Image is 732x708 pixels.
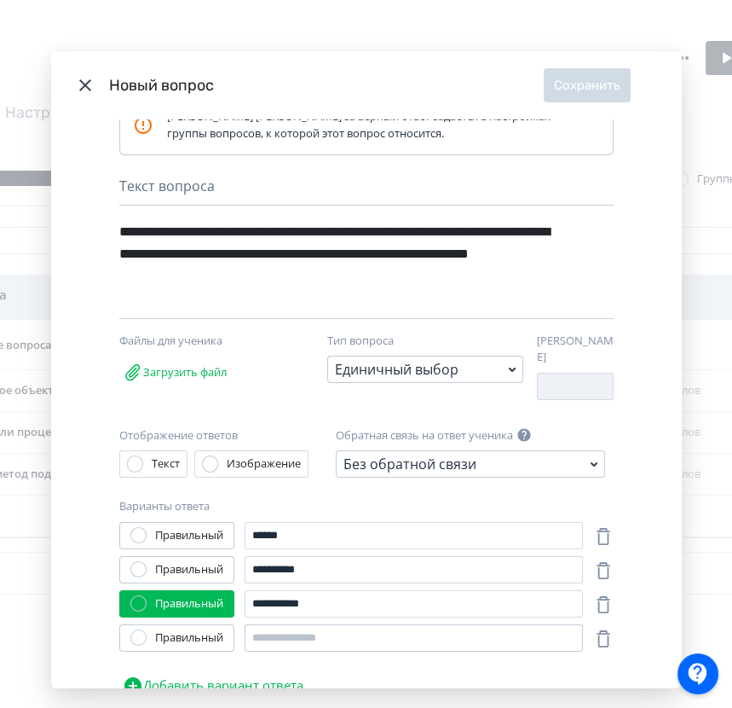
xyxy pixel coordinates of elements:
label: Тип вопроса [327,333,394,350]
div: Без обратной связи [343,454,476,474]
label: [PERSON_NAME] [537,333,614,366]
div: Изображение [227,456,301,473]
div: Единичный выбор [335,359,458,380]
label: Отображение ответов [119,427,238,444]
div: Правильный [155,561,223,578]
label: Обратная связь на ответ ученика [336,427,513,444]
div: Правильный [155,595,223,612]
div: Текст вопроса [119,176,614,206]
div: Modal [51,51,682,688]
div: Текст [152,456,180,473]
div: Файлы для ученика [119,333,298,350]
div: [PERSON_NAME] [PERSON_NAME] за верный ответ задается в настройках группы вопросов, к которой этот... [133,108,573,142]
button: Сохранить [544,68,631,102]
div: Новый вопрос [109,74,544,97]
div: Правильный [155,630,223,647]
div: Правильный [155,527,223,544]
button: Добавить вариант ответа [119,669,307,703]
label: Варианты ответа [119,498,210,515]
